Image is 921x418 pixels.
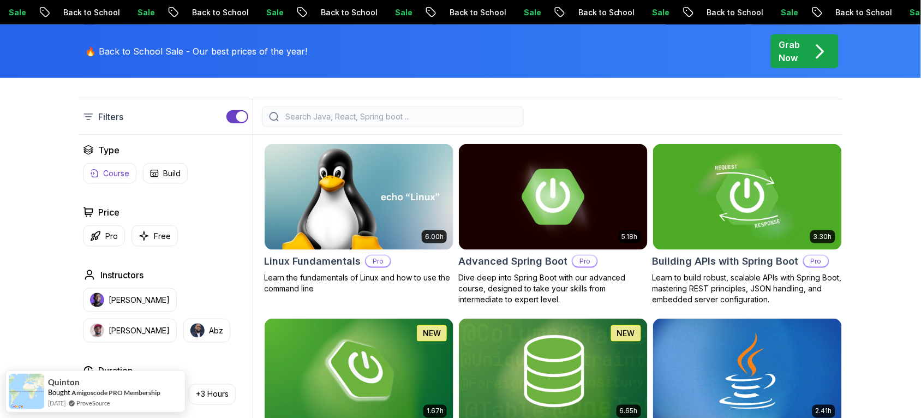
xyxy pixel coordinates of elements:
h2: Linux Fundamentals [264,254,361,269]
a: ProveSource [76,398,110,408]
p: Pro [573,256,597,267]
p: Sale [513,7,548,18]
p: Pro [105,231,118,242]
span: Bought [48,388,70,397]
button: Free [131,225,178,247]
h2: Advanced Spring Boot [458,254,567,269]
button: instructor imgAbz [183,319,230,343]
p: 🔥 Back to School Sale - Our best prices of the year! [85,45,307,58]
input: Search Java, React, Spring boot ... [283,111,517,122]
button: Pro [83,225,125,247]
p: Abz [209,325,223,336]
p: 6.00h [425,232,444,241]
p: NEW [423,328,441,339]
p: Grab Now [779,38,800,64]
h2: Type [98,144,119,157]
button: Course [83,163,136,184]
p: 5.18h [622,232,638,241]
span: Quinton [48,378,80,387]
p: +3 Hours [196,389,229,400]
p: Back to School [826,7,900,18]
a: Linux Fundamentals card6.00hLinux FundamentalsProLearn the fundamentals of Linux and how to use t... [264,144,454,294]
h2: Instructors [100,268,143,282]
p: [PERSON_NAME] [109,325,170,336]
p: Pro [366,256,390,267]
p: Pro [804,256,828,267]
h2: Price [98,206,119,219]
p: 3.30h [814,232,832,241]
p: Back to School [697,7,771,18]
p: Back to School [310,7,385,18]
button: instructor img[PERSON_NAME] [83,319,177,343]
p: 6.65h [620,407,638,416]
span: [DATE] [48,398,65,408]
p: Sale [385,7,420,18]
p: Dive deep into Spring Boot with our advanced course, designed to take your skills from intermedia... [458,272,648,305]
a: Building APIs with Spring Boot card3.30hBuilding APIs with Spring BootProLearn to build robust, s... [653,144,842,305]
p: Sale [771,7,806,18]
p: Back to School [182,7,256,18]
img: instructor img [90,324,104,338]
button: Build [143,163,188,184]
p: [PERSON_NAME] [109,295,170,306]
h2: Building APIs with Spring Boot [653,254,799,269]
a: Advanced Spring Boot card5.18hAdvanced Spring BootProDive deep into Spring Boot with our advanced... [458,144,648,305]
p: Back to School [53,7,127,18]
p: Build [163,168,181,179]
img: Building APIs with Spring Boot card [653,144,842,250]
p: 2.41h [816,407,832,416]
p: Filters [98,110,123,123]
p: Sale [642,7,677,18]
p: Learn to build robust, scalable APIs with Spring Boot, mastering REST principles, JSON handling, ... [653,272,842,305]
p: Course [103,168,129,179]
p: Back to School [568,7,642,18]
p: Sale [256,7,291,18]
button: +3 Hours [189,384,236,405]
img: instructor img [90,293,104,307]
img: Linux Fundamentals card [265,144,453,250]
p: Sale [127,7,162,18]
p: Free [154,231,171,242]
p: 1.67h [427,407,444,416]
img: instructor img [190,324,205,338]
button: instructor img[PERSON_NAME] [83,288,177,312]
img: Advanced Spring Boot card [459,144,648,250]
h2: Duration [98,365,133,378]
img: provesource social proof notification image [9,374,44,409]
p: Back to School [439,7,513,18]
p: NEW [617,328,635,339]
p: Learn the fundamentals of Linux and how to use the command line [264,272,454,294]
a: Amigoscode PRO Membership [71,389,160,397]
